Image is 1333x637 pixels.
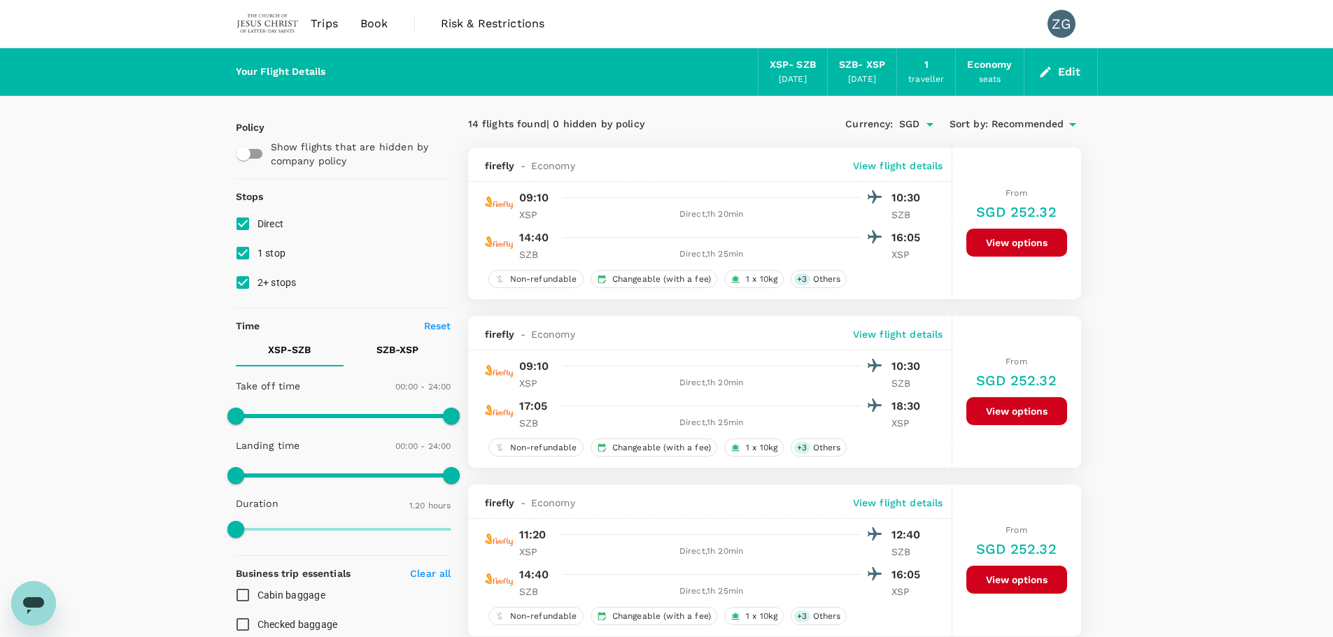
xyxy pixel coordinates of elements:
[976,201,1057,223] h6: SGD 252.32
[607,610,717,622] span: Changeable (with a fee)
[724,607,784,625] div: 1 x 10kg
[924,57,929,73] div: 1
[258,589,325,601] span: Cabin baggage
[724,270,784,288] div: 1 x 10kg
[488,607,584,625] div: Non-refundable
[236,379,301,393] p: Take off time
[791,270,847,288] div: +3Others
[395,382,451,392] span: 00:00 - 24:00
[891,398,926,415] p: 18:30
[531,159,575,173] span: Economy
[1006,188,1027,198] span: From
[563,208,861,222] div: Direct , 1h 20min
[591,438,717,457] div: Changeable (with a fee)
[485,496,515,510] span: firefly
[485,159,515,173] span: firefly
[519,248,554,262] p: SZB
[791,607,847,625] div: +3Others
[992,117,1064,132] span: Recommended
[1048,10,1075,38] div: ZG
[891,416,926,430] p: XSP
[271,140,442,168] p: Show flights that are hidden by company policy
[441,15,545,32] span: Risk & Restrictions
[519,229,549,246] p: 14:40
[519,566,549,583] p: 14:40
[485,566,513,594] img: FY
[966,566,1067,594] button: View options
[236,191,264,202] strong: Stops
[891,229,926,246] p: 16:05
[740,442,783,454] span: 1 x 10kg
[515,496,531,510] span: -
[794,273,810,285] span: + 3
[607,442,717,454] span: Changeable (with a fee)
[424,319,451,333] p: Reset
[1006,525,1027,535] span: From
[779,73,807,87] div: [DATE]
[891,208,926,222] p: SZB
[395,441,451,451] span: 00:00 - 24:00
[976,369,1057,392] h6: SGD 252.32
[724,438,784,457] div: 1 x 10kg
[468,117,775,132] div: 14 flights found | 0 hidden by policy
[563,545,861,559] div: Direct , 1h 20min
[268,343,311,357] p: XSP - SZB
[485,357,513,385] img: FY
[236,568,351,579] strong: Business trip essentials
[853,496,943,510] p: View flight details
[519,358,549,375] p: 09:10
[591,270,717,288] div: Changeable (with a fee)
[891,585,926,599] p: XSP
[485,229,513,257] img: FY
[519,545,554,559] p: XSP
[740,610,783,622] span: 1 x 10kg
[853,159,943,173] p: View flight details
[794,610,810,622] span: + 3
[519,585,554,599] p: SZB
[891,248,926,262] p: XSP
[505,273,583,285] span: Non-refundable
[519,527,546,543] p: 11:20
[845,117,893,132] span: Currency :
[976,538,1057,560] h6: SGD 252.32
[853,327,943,341] p: View flight details
[376,343,418,357] p: SZB - XSP
[563,416,861,430] div: Direct , 1h 25min
[258,248,286,259] span: 1 stop
[791,438,847,457] div: +3Others
[485,397,513,425] img: FY
[236,120,248,134] p: Policy
[505,442,583,454] span: Non-refundable
[563,376,861,390] div: Direct , 1h 20min
[409,501,451,510] span: 1.20 hours
[519,208,554,222] p: XSP
[519,416,554,430] p: SZB
[807,442,847,454] span: Others
[236,64,326,80] div: Your Flight Details
[770,57,816,73] div: XSP - SZB
[515,327,531,341] span: -
[563,248,861,262] div: Direct , 1h 25min
[485,526,513,554] img: FY
[967,57,1012,73] div: Economy
[258,218,284,229] span: Direct
[258,619,338,630] span: Checked baggage
[891,189,926,206] p: 10:30
[607,273,717,285] span: Changeable (with a fee)
[891,545,926,559] p: SZB
[519,398,548,415] p: 17:05
[11,581,56,626] iframe: Button to launch messaging window
[839,57,885,73] div: SZB - XSP
[966,397,1067,425] button: View options
[979,73,1001,87] div: seats
[515,159,531,173] span: -
[891,376,926,390] p: SZB
[891,358,926,375] p: 10:30
[794,442,810,454] span: + 3
[519,189,549,206] p: 09:10
[485,327,515,341] span: firefly
[531,496,575,510] span: Economy
[891,566,926,583] p: 16:05
[891,527,926,543] p: 12:40
[236,319,260,333] p: Time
